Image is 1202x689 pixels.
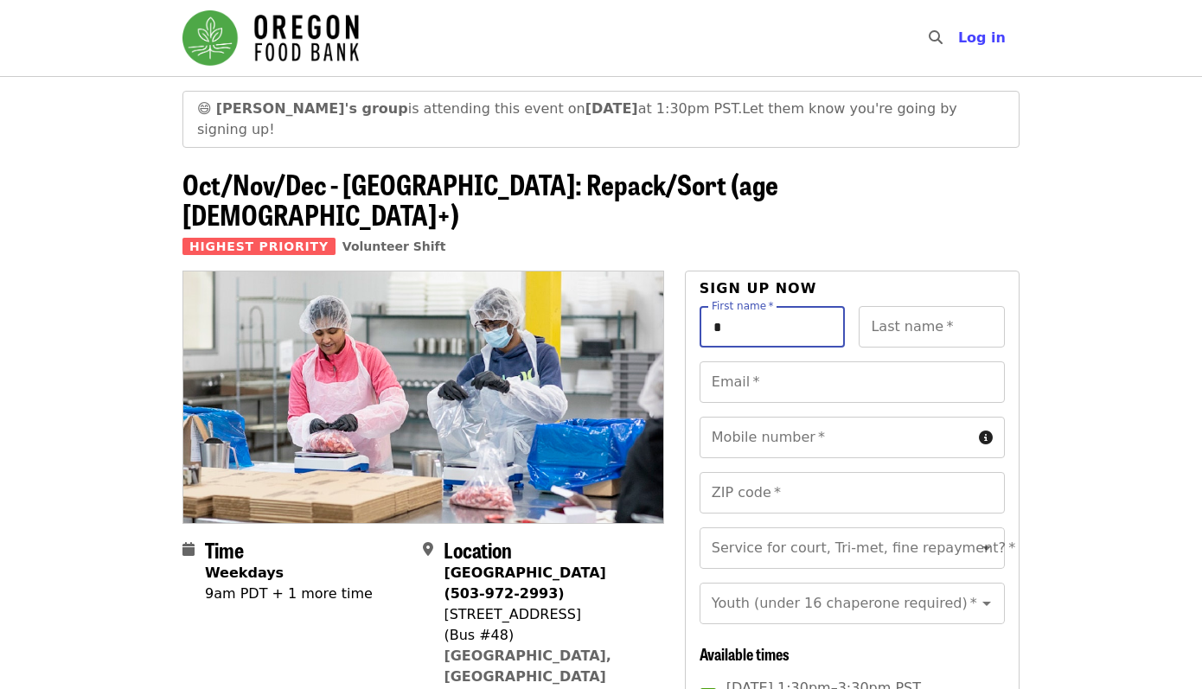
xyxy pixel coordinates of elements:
span: Time [205,534,244,565]
i: circle-info icon [979,430,993,446]
div: 9am PDT + 1 more time [205,584,373,604]
strong: [GEOGRAPHIC_DATA] (503-972-2993) [444,565,605,602]
img: Oct/Nov/Dec - Beaverton: Repack/Sort (age 10+) organized by Oregon Food Bank [183,271,663,522]
input: ZIP code [700,472,1005,514]
span: is attending this event on at 1:30pm PST. [216,100,743,117]
i: calendar icon [182,541,195,558]
button: Log in [944,21,1020,55]
button: Open [975,536,999,560]
strong: [PERSON_NAME]'s group [216,100,408,117]
input: Mobile number [700,417,972,458]
input: First name [700,306,846,348]
div: [STREET_ADDRESS] [444,604,649,625]
input: Search [953,17,967,59]
strong: [DATE] [585,100,638,117]
span: Log in [958,29,1006,46]
span: Location [444,534,512,565]
span: Highest Priority [182,238,336,255]
i: map-marker-alt icon [423,541,433,558]
span: Oct/Nov/Dec - [GEOGRAPHIC_DATA]: Repack/Sort (age [DEMOGRAPHIC_DATA]+) [182,163,778,234]
button: Open [975,591,999,616]
label: First name [712,301,774,311]
div: (Bus #48) [444,625,649,646]
span: Sign up now [700,280,817,297]
img: Oregon Food Bank - Home [182,10,359,66]
i: search icon [929,29,943,46]
input: Email [700,361,1005,403]
strong: Weekdays [205,565,284,581]
input: Last name [859,306,1005,348]
span: Available times [700,642,790,665]
a: Volunteer Shift [342,239,446,253]
span: grinning face emoji [197,100,212,117]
